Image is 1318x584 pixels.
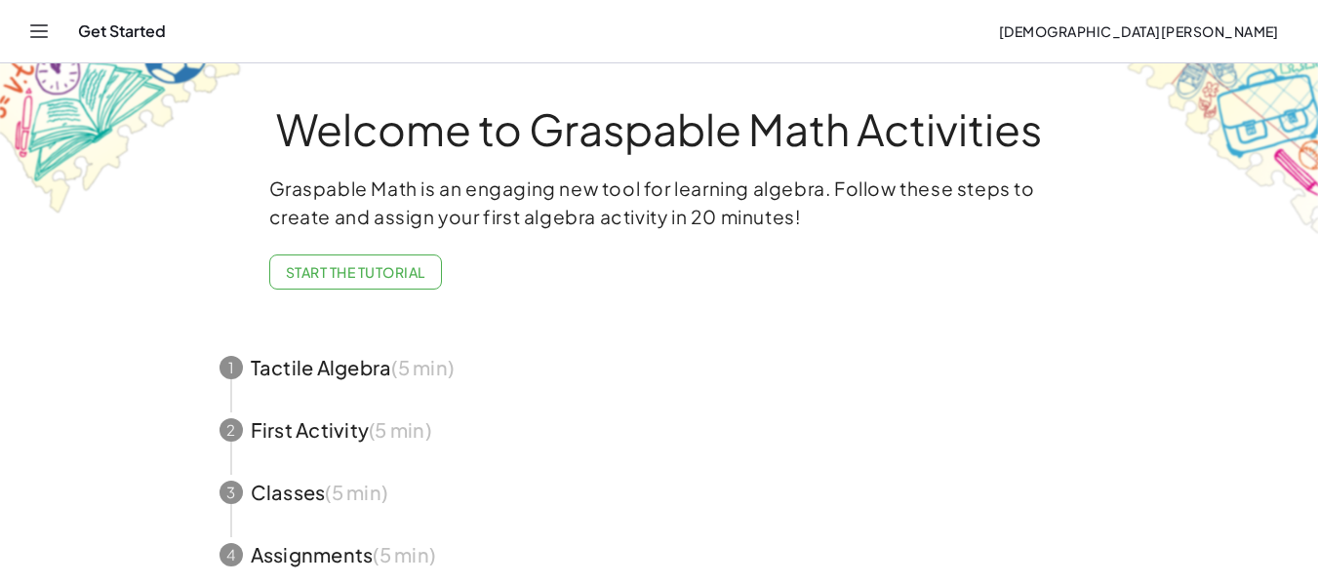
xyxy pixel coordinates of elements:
button: 3Classes(5 min) [196,461,1123,524]
div: 2 [220,418,243,442]
button: 2First Activity(5 min) [196,399,1123,461]
h1: Welcome to Graspable Math Activities [183,106,1136,151]
div: 4 [220,543,243,566]
button: Toggle navigation [23,16,55,47]
span: [DEMOGRAPHIC_DATA][PERSON_NAME] [998,22,1279,40]
p: Graspable Math is an engaging new tool for learning algebra. Follow these steps to create and ass... [269,175,1050,231]
button: Start the Tutorial [269,254,442,290]
div: 1 [220,356,243,379]
span: Start the Tutorial [286,263,425,281]
button: [DEMOGRAPHIC_DATA][PERSON_NAME] [982,14,1295,49]
div: 3 [220,481,243,504]
button: 1Tactile Algebra(5 min) [196,336,1123,399]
